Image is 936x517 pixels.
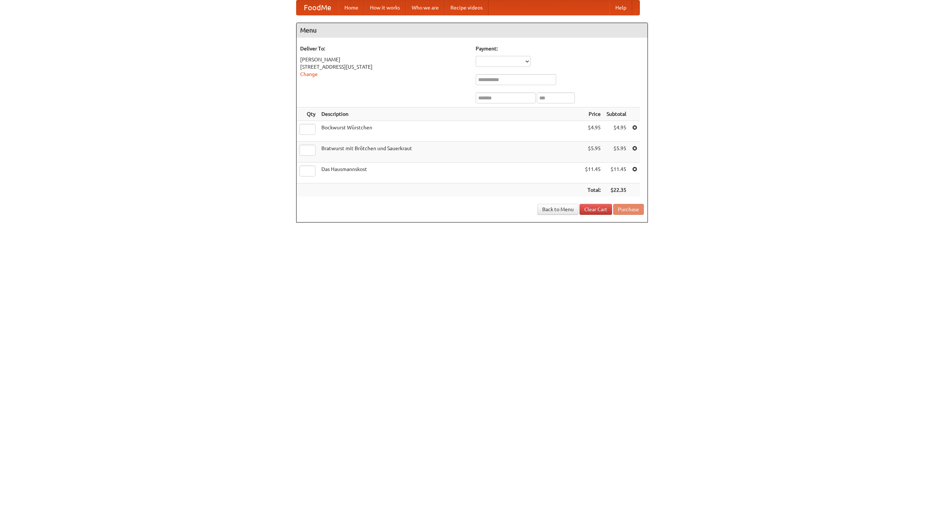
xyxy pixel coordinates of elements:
[582,183,604,197] th: Total:
[604,121,629,142] td: $4.95
[297,0,339,15] a: FoodMe
[582,107,604,121] th: Price
[318,121,582,142] td: Bockwurst Würstchen
[582,163,604,183] td: $11.45
[297,107,318,121] th: Qty
[318,107,582,121] th: Description
[297,23,648,38] h4: Menu
[339,0,364,15] a: Home
[609,0,632,15] a: Help
[604,142,629,163] td: $5.95
[604,163,629,183] td: $11.45
[300,56,468,63] div: [PERSON_NAME]
[613,204,644,215] button: Purchase
[537,204,578,215] a: Back to Menu
[604,183,629,197] th: $22.35
[318,163,582,183] td: Das Hausmannskost
[318,142,582,163] td: Bratwurst mit Brötchen und Sauerkraut
[582,121,604,142] td: $4.95
[445,0,488,15] a: Recipe videos
[476,45,644,52] h5: Payment:
[300,45,468,52] h5: Deliver To:
[406,0,445,15] a: Who we are
[364,0,406,15] a: How it works
[580,204,612,215] a: Clear Cart
[300,63,468,71] div: [STREET_ADDRESS][US_STATE]
[604,107,629,121] th: Subtotal
[582,142,604,163] td: $5.95
[300,71,318,77] a: Change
